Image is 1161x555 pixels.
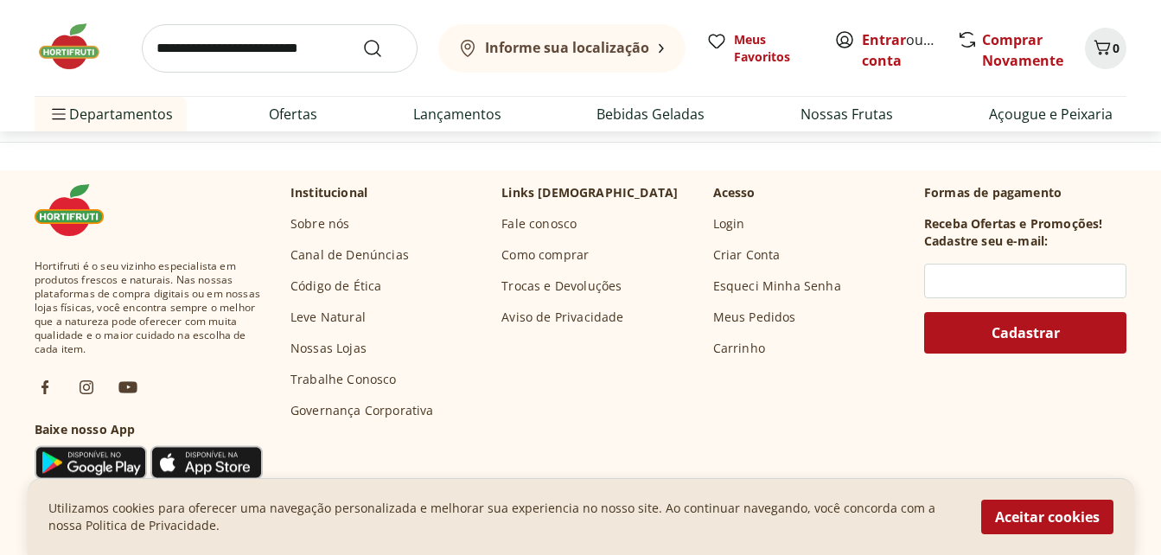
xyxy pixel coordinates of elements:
[501,246,589,264] a: Como comprar
[290,246,409,264] a: Canal de Denúncias
[862,30,906,49] a: Entrar
[501,277,622,295] a: Trocas e Devoluções
[596,104,705,124] a: Bebidas Geladas
[501,215,577,233] a: Fale conosco
[290,340,367,357] a: Nossas Lojas
[35,184,121,236] img: Hortifruti
[150,445,263,480] img: App Store Icon
[362,38,404,59] button: Submit Search
[290,215,349,233] a: Sobre nós
[862,30,957,70] a: Criar conta
[48,93,69,135] button: Menu
[713,215,745,233] a: Login
[982,30,1063,70] a: Comprar Novamente
[485,38,649,57] b: Informe sua localização
[35,421,263,438] h3: Baixe nosso App
[1085,28,1126,69] button: Carrinho
[35,259,263,356] span: Hortifruti é o seu vizinho especialista em produtos frescos e naturais. Nas nossas plataformas de...
[413,104,501,124] a: Lançamentos
[734,31,813,66] span: Meus Favoritos
[713,277,841,295] a: Esqueci Minha Senha
[924,233,1048,250] h3: Cadastre seu e-mail:
[706,31,813,66] a: Meus Favoritos
[290,402,434,419] a: Governança Corporativa
[48,93,173,135] span: Departamentos
[438,24,686,73] button: Informe sua localização
[1113,40,1120,56] span: 0
[801,104,893,124] a: Nossas Frutas
[501,184,678,201] p: Links [DEMOGRAPHIC_DATA]
[48,500,960,534] p: Utilizamos cookies para oferecer uma navegação personalizada e melhorar sua experiencia no nosso ...
[924,312,1126,354] button: Cadastrar
[35,445,147,480] img: Google Play Icon
[862,29,939,71] span: ou
[713,246,781,264] a: Criar Conta
[924,184,1126,201] p: Formas de pagamento
[269,104,317,124] a: Ofertas
[924,215,1102,233] h3: Receba Ofertas e Promoções!
[981,500,1113,534] button: Aceitar cookies
[713,309,796,326] a: Meus Pedidos
[713,184,756,201] p: Acesso
[76,377,97,398] img: ig
[290,371,397,388] a: Trabalhe Conosco
[290,184,367,201] p: Institucional
[713,340,765,357] a: Carrinho
[290,277,381,295] a: Código de Ética
[142,24,418,73] input: search
[992,326,1060,340] span: Cadastrar
[501,309,623,326] a: Aviso de Privacidade
[290,309,366,326] a: Leve Natural
[989,104,1113,124] a: Açougue e Peixaria
[35,21,121,73] img: Hortifruti
[118,377,138,398] img: ytb
[35,377,55,398] img: fb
